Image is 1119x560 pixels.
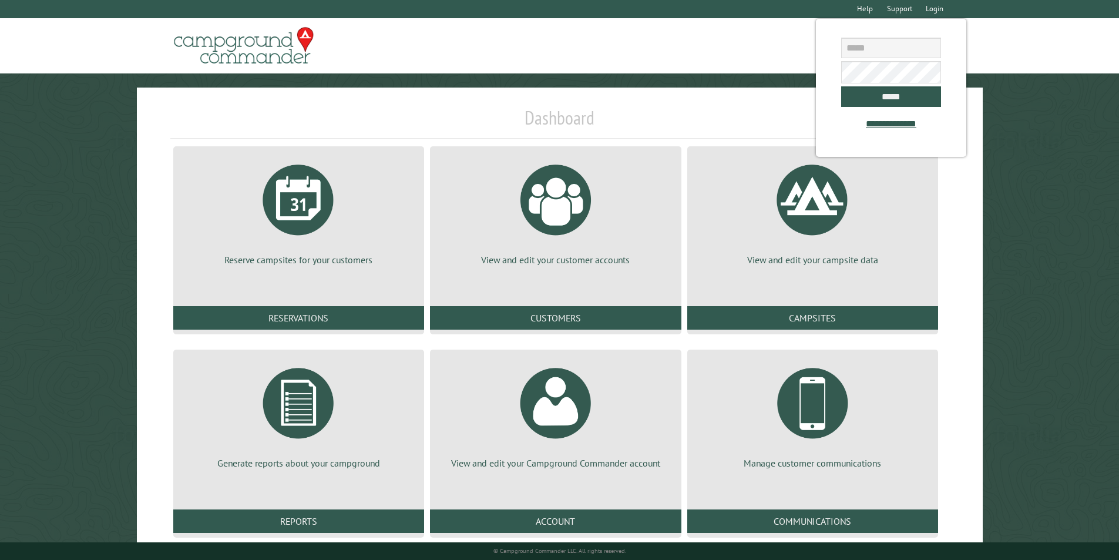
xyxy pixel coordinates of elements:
small: © Campground Commander LLC. All rights reserved. [493,547,626,555]
p: View and edit your Campground Commander account [444,457,667,470]
a: View and edit your customer accounts [444,156,667,266]
a: Communications [687,509,938,533]
a: Reserve campsites for your customers [187,156,410,266]
a: Reservations [173,306,424,330]
a: View and edit your campsite data [701,156,924,266]
img: Campground Commander [170,23,317,69]
p: View and edit your campsite data [701,253,924,266]
a: Account [430,509,681,533]
p: Generate reports about your campground [187,457,410,470]
a: Reports [173,509,424,533]
h1: Dashboard [170,106,949,139]
p: Reserve campsites for your customers [187,253,410,266]
a: Manage customer communications [701,359,924,470]
a: Generate reports about your campground [187,359,410,470]
a: Customers [430,306,681,330]
a: Campsites [687,306,938,330]
a: View and edit your Campground Commander account [444,359,667,470]
p: View and edit your customer accounts [444,253,667,266]
p: Manage customer communications [701,457,924,470]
